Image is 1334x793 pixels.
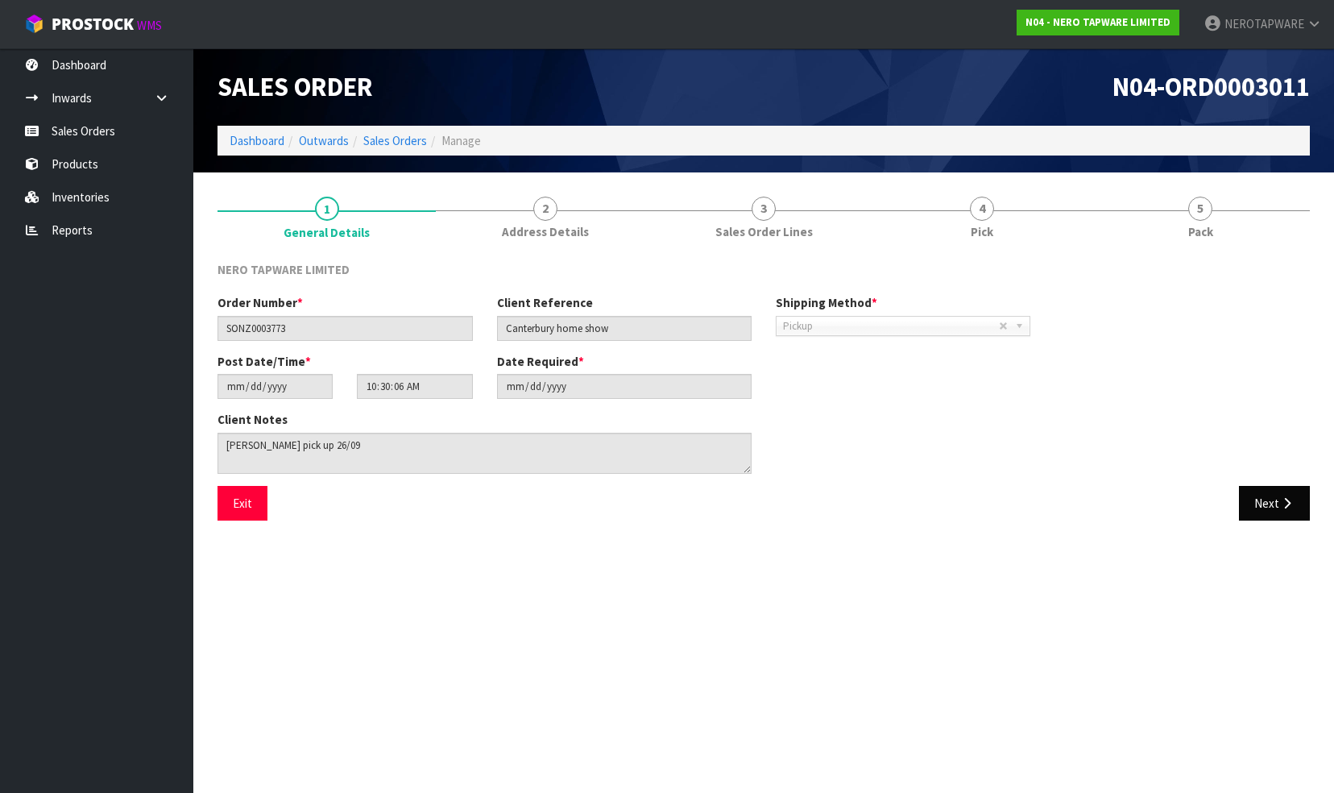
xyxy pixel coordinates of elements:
span: NEROTAPWARE [1224,16,1304,31]
span: 1 [315,197,339,221]
a: Sales Orders [363,133,427,148]
span: 5 [1188,197,1212,221]
span: Address Details [502,223,589,240]
small: WMS [137,18,162,33]
span: Pick [971,223,993,240]
label: Client Reference [497,294,593,311]
span: General Details [217,249,1310,533]
button: Exit [217,486,267,521]
span: 4 [970,197,994,221]
img: cube-alt.png [24,14,44,34]
span: Sales Order Lines [715,223,813,240]
span: Pickup [783,317,999,336]
strong: N04 - NERO TAPWARE LIMITED [1025,15,1170,29]
span: Sales Order [217,70,373,103]
span: Pack [1188,223,1213,240]
label: Post Date/Time [217,353,311,370]
label: Client Notes [217,411,288,428]
label: Order Number [217,294,303,311]
label: Shipping Method [776,294,877,311]
span: 3 [752,197,776,221]
span: ProStock [52,14,134,35]
span: General Details [284,224,370,241]
span: Manage [441,133,481,148]
label: Date Required [497,353,584,370]
span: NERO TAPWARE LIMITED [217,262,350,277]
span: N04-ORD0003011 [1112,70,1310,103]
input: Order Number [217,316,473,341]
button: Next [1239,486,1310,521]
input: Client Reference [497,316,752,341]
a: Outwards [299,133,349,148]
a: Dashboard [230,133,284,148]
span: 2 [533,197,557,221]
